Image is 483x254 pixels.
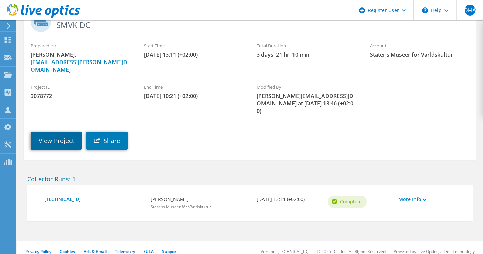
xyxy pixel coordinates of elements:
span: Complete [340,198,362,206]
a: [EMAIL_ADDRESS][PERSON_NAME][DOMAIN_NAME] [31,58,127,73]
span: [PERSON_NAME][EMAIL_ADDRESS][DOMAIN_NAME] at [DATE] 13:46 (+02:00) [257,92,356,115]
span: [DATE] 13:11 (+02:00) [144,51,243,58]
b: [PERSON_NAME] [151,196,250,203]
h2: Collector Runs: 1 [27,175,473,183]
span: [DATE] 10:21 (+02:00) [144,92,243,100]
a: More Info [398,196,463,203]
svg: \n [422,7,428,13]
span: [PERSON_NAME], [31,51,130,73]
label: End Time [144,84,243,90]
b: [DATE] 13:11 (+02:00) [257,196,321,203]
span: OHA [465,5,476,16]
span: Statens Museer för Världskultur [370,51,469,58]
a: [TECHNICAL_ID] [44,196,144,203]
span: 3 days, 21 hr, 10 min [257,51,356,58]
label: Project ID [31,84,130,90]
label: Modified By [257,84,356,90]
label: Total Duration [257,42,356,49]
label: Prepared for [31,42,130,49]
a: Share [86,132,128,150]
label: Account [370,42,469,49]
label: Start Time [144,42,243,49]
span: Statens Museer för Världskultur [151,204,211,210]
a: View Project [31,132,82,150]
h2: SMVK DC [31,12,469,29]
span: 3078772 [31,92,130,100]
